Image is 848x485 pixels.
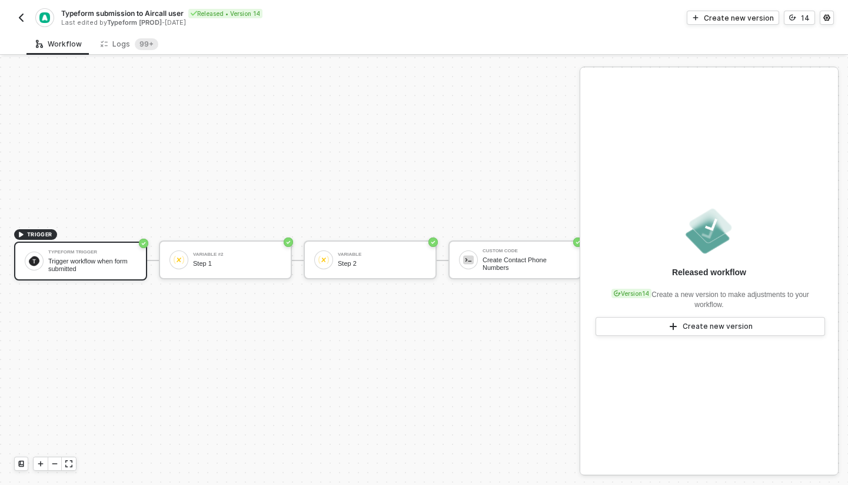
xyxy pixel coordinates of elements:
span: icon-play [692,14,699,21]
span: icon-success-page [139,239,148,248]
img: icon [29,256,39,266]
span: Typeform [PROD] [107,18,162,27]
span: icon-success-page [428,237,438,247]
span: icon-settings [823,14,830,21]
div: Step 1 [193,260,281,268]
div: Create new version [683,322,753,331]
img: released.png [683,205,735,257]
span: icon-versioning [614,290,621,297]
div: Create Contact Phone Numbers [483,256,571,271]
span: icon-versioning [789,14,796,21]
div: Trigger workflow when form submitted [48,258,137,272]
div: Create a new version to make adjustments to your workflow. [594,283,824,310]
span: TRIGGER [27,230,52,239]
span: icon-expand [65,460,72,467]
img: icon [463,255,474,265]
div: Variable #2 [193,252,281,257]
img: back [16,13,26,22]
button: Create new version [596,317,825,336]
div: Logs [101,38,158,50]
span: icon-play [37,460,44,467]
div: Last edited by - [DATE] [61,18,423,27]
div: Workflow [36,39,82,49]
div: Typeform Trigger [48,250,137,255]
div: 14 [801,13,810,23]
span: Typeform submission to Aircall user [61,8,184,18]
div: Create new version [704,13,774,23]
span: icon-play [669,322,678,331]
div: Version 14 [611,289,651,298]
div: Released workflow [672,266,746,278]
img: icon [318,255,329,265]
img: icon [174,255,184,265]
span: icon-minus [51,460,58,467]
span: icon-success-page [284,237,293,247]
div: Released • Version 14 [188,9,262,18]
div: Step 2 [338,260,426,268]
div: Custom Code [483,249,571,253]
button: 14 [784,11,815,25]
img: integration-icon [39,12,49,23]
div: Variable [338,252,426,257]
button: Create new version [687,11,779,25]
button: back [14,11,28,25]
span: icon-play [18,231,25,238]
sup: 268 [135,38,158,50]
span: icon-success-page [573,237,583,247]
